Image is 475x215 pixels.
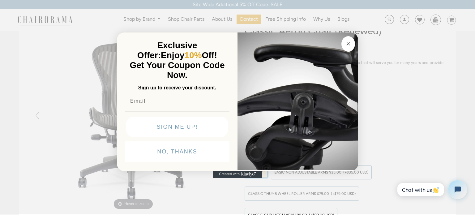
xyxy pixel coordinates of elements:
span: Sign up to receive your discount. [138,85,216,90]
img: 92d77583-a095-41f6-84e7-858462e0427a.jpeg [237,31,358,170]
input: Email [125,95,229,107]
span: 10% [184,50,202,60]
button: Close dialog [341,36,355,52]
button: NO, THANKS [125,141,229,162]
span: Exclusive Offer: [137,41,197,60]
a: Created with Klaviyo - opens in a new tab [213,170,262,178]
button: SIGN ME UP! [126,117,228,137]
iframe: Tidio Chat [391,175,472,204]
span: Enjoy Off! [161,50,217,60]
span: Get Your Coupon Code Now. [130,60,225,80]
